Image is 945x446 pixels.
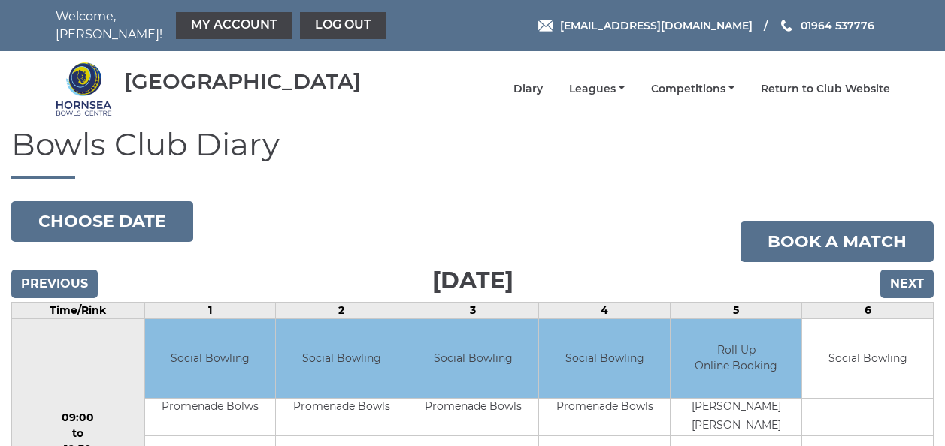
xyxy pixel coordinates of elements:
[539,319,670,398] td: Social Bowling
[56,61,112,117] img: Hornsea Bowls Centre
[651,82,734,96] a: Competitions
[276,303,407,319] td: 2
[12,303,145,319] td: Time/Rink
[802,303,934,319] td: 6
[802,319,933,398] td: Social Bowling
[176,12,292,39] a: My Account
[801,19,874,32] span: 01964 537776
[144,303,276,319] td: 1
[781,20,792,32] img: Phone us
[539,398,670,417] td: Promenade Bowls
[671,319,801,398] td: Roll Up Online Booking
[56,8,390,44] nav: Welcome, [PERSON_NAME]!
[145,398,276,417] td: Promenade Bolws
[761,82,890,96] a: Return to Club Website
[538,20,553,32] img: Email
[779,17,874,34] a: Phone us 01964 537776
[671,398,801,417] td: [PERSON_NAME]
[513,82,543,96] a: Diary
[124,70,361,93] div: [GEOGRAPHIC_DATA]
[11,201,193,242] button: Choose date
[671,417,801,435] td: [PERSON_NAME]
[538,17,753,34] a: Email [EMAIL_ADDRESS][DOMAIN_NAME]
[569,82,625,96] a: Leagues
[276,398,407,417] td: Promenade Bowls
[539,303,671,319] td: 4
[11,270,98,298] input: Previous
[407,319,538,398] td: Social Bowling
[560,19,753,32] span: [EMAIL_ADDRESS][DOMAIN_NAME]
[407,303,539,319] td: 3
[300,12,386,39] a: Log out
[145,319,276,398] td: Social Bowling
[741,221,934,262] a: Book a match
[276,319,407,398] td: Social Bowling
[671,303,802,319] td: 5
[880,270,934,298] input: Next
[11,127,934,179] h1: Bowls Club Diary
[407,398,538,417] td: Promenade Bowls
